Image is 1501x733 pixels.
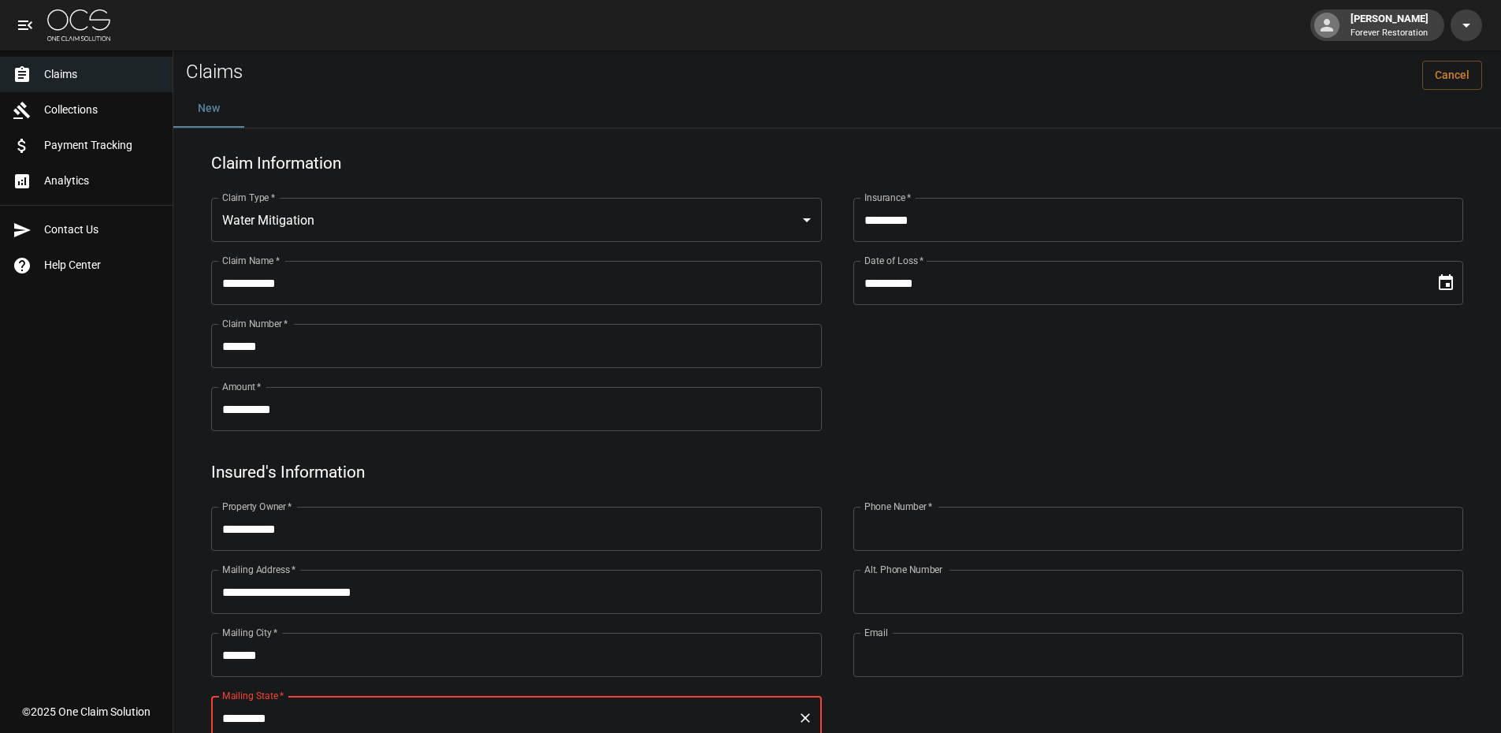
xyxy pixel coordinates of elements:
label: Amount [222,380,262,393]
p: Forever Restoration [1351,27,1429,40]
button: Clear [794,707,816,729]
span: Contact Us [44,221,160,238]
span: Collections [44,102,160,118]
label: Mailing Address [222,563,295,576]
label: Email [864,626,888,639]
label: Mailing City [222,626,278,639]
div: [PERSON_NAME] [1344,11,1435,39]
a: Cancel [1422,61,1482,90]
button: open drawer [9,9,41,41]
span: Analytics [44,173,160,189]
label: Alt. Phone Number [864,563,942,576]
div: © 2025 One Claim Solution [22,704,150,720]
h2: Claims [186,61,243,84]
span: Help Center [44,257,160,273]
label: Mailing State [222,689,284,702]
label: Property Owner [222,500,292,513]
label: Phone Number [864,500,932,513]
div: dynamic tabs [173,90,1501,128]
label: Claim Number [222,317,288,330]
span: Payment Tracking [44,137,160,154]
span: Claims [44,66,160,83]
button: Choose date, selected date is Jul 2, 2025 [1430,267,1462,299]
button: New [173,90,244,128]
div: Water Mitigation [211,198,822,242]
label: Claim Name [222,254,280,267]
label: Insurance [864,191,911,204]
img: ocs-logo-white-transparent.png [47,9,110,41]
label: Claim Type [222,191,275,204]
label: Date of Loss [864,254,923,267]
